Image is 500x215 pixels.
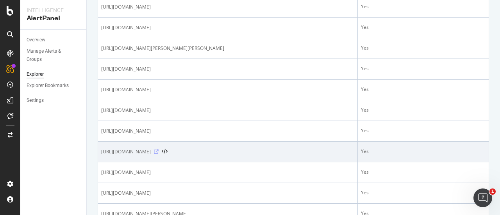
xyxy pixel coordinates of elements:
[27,6,80,14] div: Intelligence
[361,148,486,155] div: Yes
[361,65,486,72] div: Yes
[27,47,73,64] div: Manage Alerts & Groups
[27,70,81,78] a: Explorer
[27,96,81,105] a: Settings
[27,82,69,90] div: Explorer Bookmarks
[473,188,492,207] iframe: Intercom live chat
[101,107,151,114] span: [URL][DOMAIN_NAME]
[101,24,151,32] span: [URL][DOMAIN_NAME]
[361,86,486,93] div: Yes
[27,14,80,23] div: AlertPanel
[27,70,44,78] div: Explorer
[101,148,151,156] span: [URL][DOMAIN_NAME]
[162,149,168,155] button: View HTML Source
[27,82,81,90] a: Explorer Bookmarks
[27,96,44,105] div: Settings
[361,127,486,134] div: Yes
[101,189,151,197] span: [URL][DOMAIN_NAME]
[27,36,81,44] a: Overview
[101,65,151,73] span: [URL][DOMAIN_NAME]
[101,44,224,52] span: [URL][DOMAIN_NAME][PERSON_NAME][PERSON_NAME]
[361,3,486,10] div: Yes
[361,44,486,52] div: Yes
[101,127,151,135] span: [URL][DOMAIN_NAME]
[101,86,151,94] span: [URL][DOMAIN_NAME]
[101,3,151,11] span: [URL][DOMAIN_NAME]
[361,189,486,196] div: Yes
[489,188,496,195] span: 1
[101,169,151,176] span: [URL][DOMAIN_NAME]
[27,47,81,64] a: Manage Alerts & Groups
[361,107,486,114] div: Yes
[27,36,45,44] div: Overview
[154,149,159,154] a: Visit Online Page
[361,24,486,31] div: Yes
[361,169,486,176] div: Yes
